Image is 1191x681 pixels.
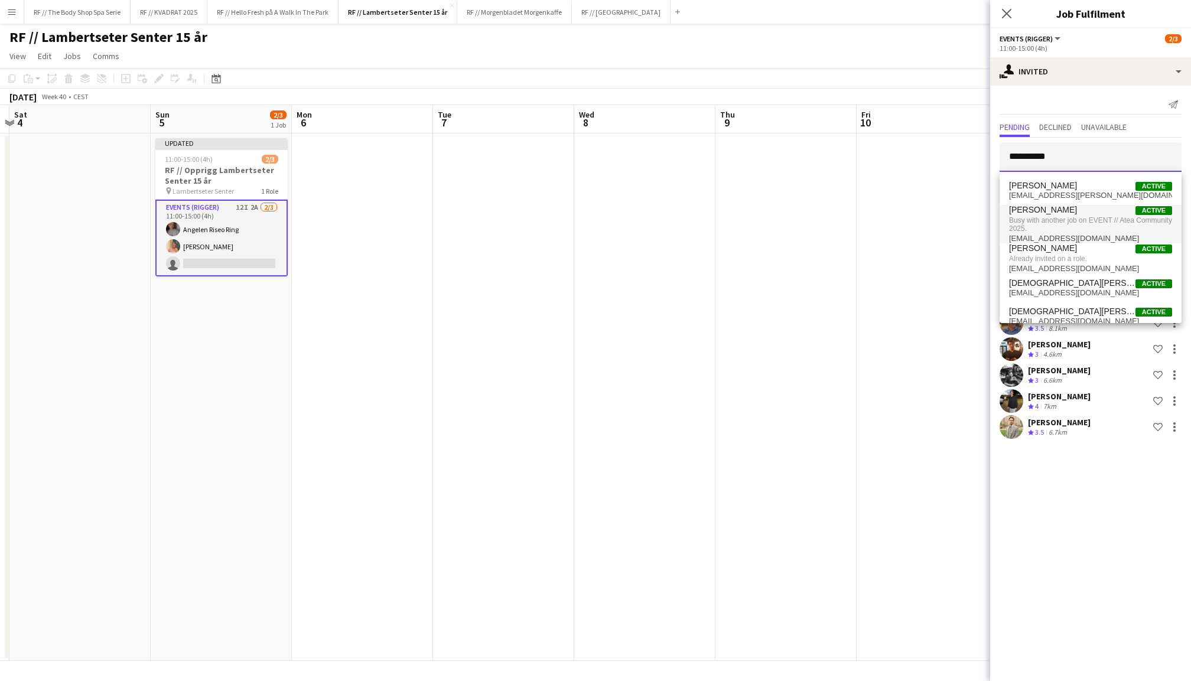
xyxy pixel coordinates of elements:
span: Hella Christiansen [1009,181,1077,191]
span: Mon [297,109,312,120]
div: [PERSON_NAME] [1028,339,1091,350]
span: Week 40 [39,92,69,101]
span: 1 Role [261,187,278,195]
h3: Job Fulfilment [990,6,1191,21]
button: Events (Rigger) [1000,34,1062,43]
span: 11:00-15:00 (4h) [165,155,213,164]
button: RF // KVADRAT 2025 [131,1,207,24]
span: Sun [155,109,170,120]
span: christian.tohje7@gmail.com [1009,317,1172,326]
span: jensench@outlook.com [1009,234,1172,243]
div: [PERSON_NAME] [1028,365,1091,376]
app-card-role: Events (Rigger)12I2A2/311:00-15:00 (4h)Angelen Riseo Ring[PERSON_NAME] [155,200,288,276]
span: christiansmelhus@gmail.com [1009,264,1172,273]
div: [DATE] [9,91,37,103]
span: 8 [577,116,594,129]
span: 3.5 [1035,324,1044,333]
span: Jobs [63,51,81,61]
span: 3 [1035,376,1039,385]
div: 6.6km [1041,376,1064,386]
button: RF // The Body Shop Spa Serie [24,1,131,24]
button: RF // Hello Fresh på A Walk In The Park [207,1,339,24]
a: Comms [88,48,124,64]
span: 2/3 [262,155,278,164]
span: Comms [93,51,119,61]
span: 4 [12,116,27,129]
a: Edit [33,48,56,64]
span: 9 [718,116,735,129]
span: Christian Jensen [1009,205,1077,215]
div: 7km [1041,402,1059,412]
div: 8.1km [1046,324,1069,334]
div: 4.6km [1041,350,1064,360]
span: Unavailable [1081,123,1127,131]
button: RF // Lambertseter Senter 15 år [339,1,457,24]
button: RF // [GEOGRAPHIC_DATA] [572,1,671,24]
span: View [9,51,26,61]
span: Wed [579,109,594,120]
span: Busy with another job on EVENT // Atea Community 2025. [1009,215,1172,234]
span: Declined [1039,123,1072,131]
span: Active [1135,308,1172,317]
div: [PERSON_NAME] [1028,391,1091,402]
span: 3 [1035,350,1039,359]
span: Active [1135,245,1172,253]
span: Fri [861,109,871,120]
span: Active [1135,182,1172,191]
div: Invited [990,57,1191,86]
span: Tue [438,109,451,120]
span: Already invited on a role. [1009,253,1172,264]
span: 7 [436,116,451,129]
span: 2/3 [1165,34,1182,43]
span: 6 [295,116,312,129]
span: hella.christiansen@gmail.com [1009,191,1172,200]
span: Active [1135,279,1172,288]
span: 3.5 [1035,428,1044,436]
span: teisnes@gmail.com [1009,288,1172,298]
span: 4 [1035,402,1039,410]
div: [PERSON_NAME] [1028,417,1091,428]
span: Thu [720,109,735,120]
span: Christian Tohje [1009,307,1135,317]
span: 10 [860,116,871,129]
app-job-card: Updated11:00-15:00 (4h)2/3RF // Opprigg Lambertseter Senter 15 år Lambertseter Senter1 RoleEvents... [155,138,288,276]
div: 11:00-15:00 (4h) [1000,44,1182,53]
div: 1 Job [271,120,286,129]
span: Christian Teisnes [1009,278,1135,288]
div: Updated [155,138,288,148]
span: Christian Smelhus [1009,243,1077,253]
span: Pending [1000,123,1030,131]
span: Active [1135,206,1172,215]
span: 5 [154,116,170,129]
span: Sat [14,109,27,120]
span: Edit [38,51,51,61]
a: View [5,48,31,64]
button: RF // Morgenbladet Morgenkaffe [457,1,572,24]
div: 6.7km [1046,428,1069,438]
h3: RF // Opprigg Lambertseter Senter 15 år [155,165,288,186]
span: Lambertseter Senter [173,187,234,195]
div: CEST [73,92,89,101]
h1: RF // Lambertseter Senter 15 år [9,28,207,46]
a: Jobs [58,48,86,64]
span: Events (Rigger) [1000,34,1053,43]
span: 2/3 [270,110,287,119]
